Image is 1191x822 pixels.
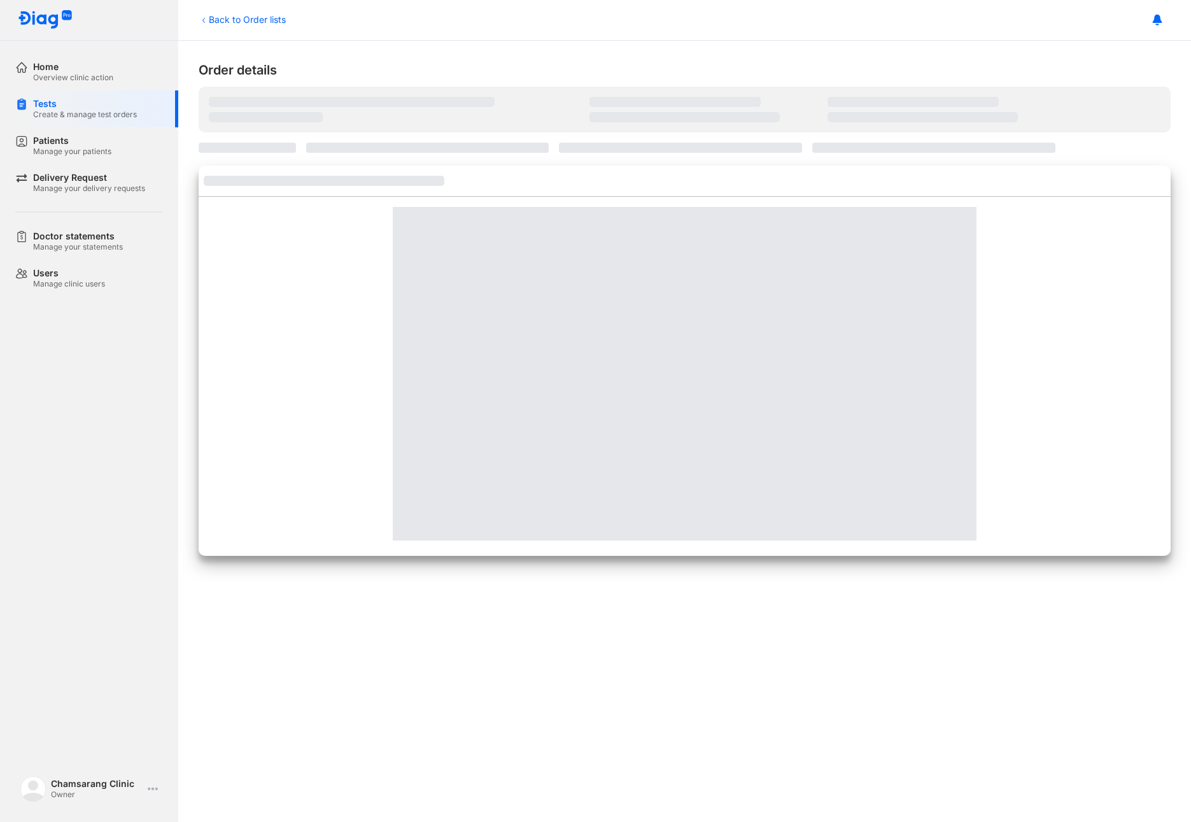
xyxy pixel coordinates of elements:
[33,110,137,120] div: Create & manage test orders
[51,790,143,800] div: Owner
[33,172,145,183] div: Delivery Request
[18,10,73,30] img: logo
[199,61,1171,79] div: Order details
[33,146,111,157] div: Manage your patients
[33,183,145,194] div: Manage your delivery requests
[33,242,123,252] div: Manage your statements
[33,135,111,146] div: Patients
[33,230,123,242] div: Doctor statements
[33,279,105,289] div: Manage clinic users
[51,778,143,790] div: Chamsarang Clinic
[199,13,286,26] div: Back to Order lists
[33,61,113,73] div: Home
[33,73,113,83] div: Overview clinic action
[33,267,105,279] div: Users
[33,98,137,110] div: Tests
[20,776,46,802] img: logo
